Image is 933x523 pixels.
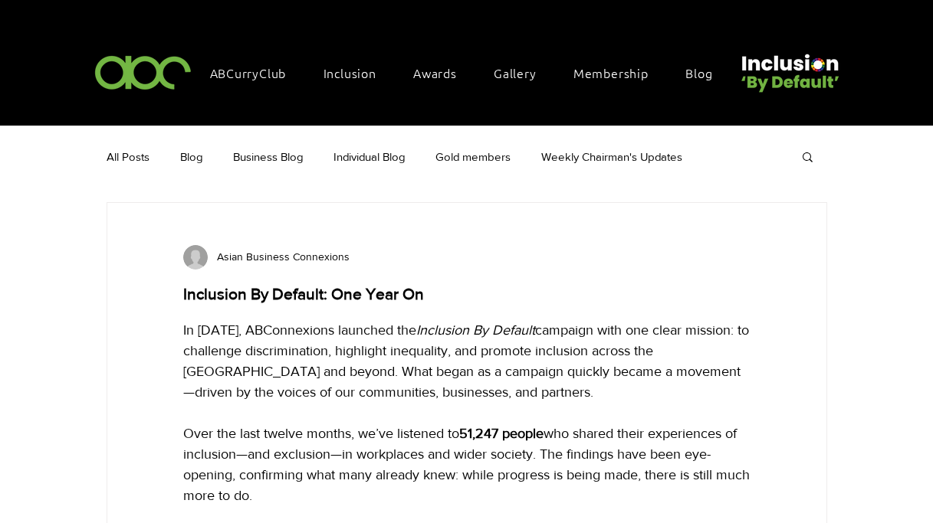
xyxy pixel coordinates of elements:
[678,57,735,89] a: Blog
[90,49,196,94] img: ABC-Logo-Blank-Background-01-01-2.png
[233,149,303,165] a: Business Blog
[333,149,405,165] a: Individual Blog
[202,57,310,89] a: ABCurryClub
[541,149,682,165] a: Weekly Chairman's Updates
[104,126,785,187] nav: Blog
[435,149,511,165] a: Gold members
[324,64,376,81] span: Inclusion
[736,41,842,94] img: Untitled design (22).png
[413,64,457,81] span: Awards
[459,426,544,441] span: 51,247 people
[183,283,751,305] h1: Inclusion By Default: One Year On
[416,322,535,338] span: Inclusion By Default
[566,57,672,89] a: Membership
[573,64,649,81] span: Membership
[486,57,560,89] a: Gallery
[316,57,399,89] div: Inclusion
[202,57,736,89] nav: Site
[494,64,537,81] span: Gallery
[406,57,480,89] div: Awards
[685,64,712,81] span: Blog
[107,149,149,165] a: All Posts
[183,322,416,338] span: In [DATE], ABConnexions launched the
[210,64,287,81] span: ABCurryClub
[183,426,459,441] span: Over the last twelve months, we’ve listened to
[800,150,815,162] div: Search
[180,149,202,165] a: Blog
